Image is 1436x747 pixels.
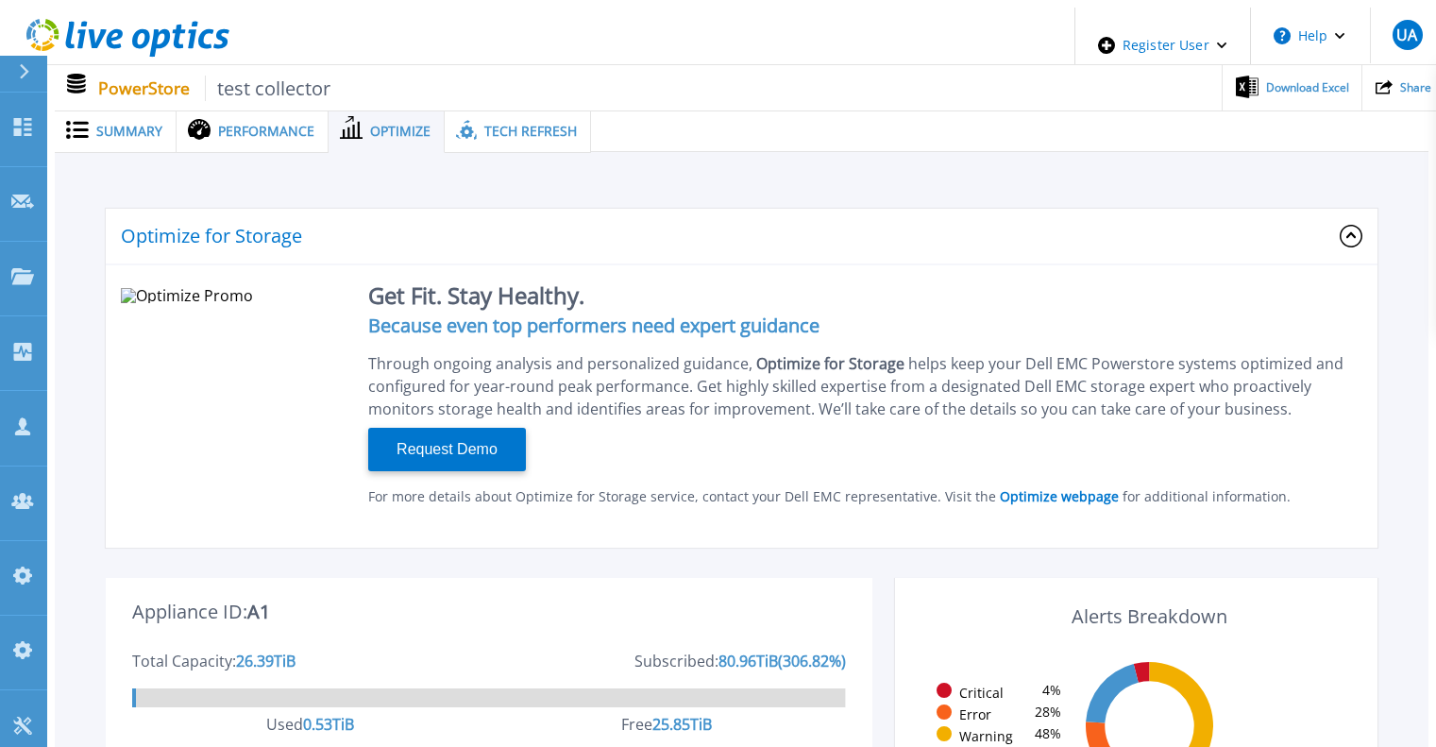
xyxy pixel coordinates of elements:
div: 26.39 TiB [236,654,296,669]
div: Alerts Breakdown [921,590,1377,639]
div: Register User [1075,8,1250,83]
button: Help [1251,8,1369,64]
span: test collector [205,76,331,101]
div: Error [929,705,991,722]
span: Share [1400,82,1431,93]
div: 25.85 TiB [652,717,712,732]
div: 80.96 TiB [718,654,778,669]
div: Appliance ID: [132,604,247,620]
span: 48 % [1035,726,1061,744]
a: Optimize webpage [996,487,1123,505]
span: 28 % [1035,705,1061,722]
div: Through ongoing analysis and personalized guidance, helps keep your Dell EMC Powerstore systems o... [368,352,1351,420]
span: 4 % [1042,683,1061,701]
span: Request Demo [389,437,505,462]
h2: Optimize for Storage [121,227,1340,246]
div: Free [621,717,652,732]
div: ( 306.82 %) [778,654,846,669]
div: , [8,8,1428,699]
span: Tech Refresh [484,125,577,138]
div: Subscribed: [634,654,718,669]
div: A1 [247,604,270,654]
span: UA [1396,27,1417,42]
p: PowerStore [98,76,331,101]
img: Optimize Promo [121,288,253,303]
div: Used [266,717,303,732]
div: 0.53 TiB [303,717,354,732]
button: Request Demo [368,428,526,471]
h2: Get Fit. Stay Healthy. [368,288,1351,303]
span: Optimize [370,125,431,138]
div: Critical [929,683,1004,701]
span: Performance [218,125,314,138]
h4: Because even top performers need expert guidance [368,318,1351,333]
div: Total Capacity: [132,654,236,669]
span: Optimize for Storage [756,353,908,374]
span: Download Excel [1266,82,1349,93]
span: Summary [96,125,162,138]
div: Warning [929,726,1013,744]
div: For more details about Optimize for Storage service, contact your Dell EMC representative. Visit ... [368,489,1351,504]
